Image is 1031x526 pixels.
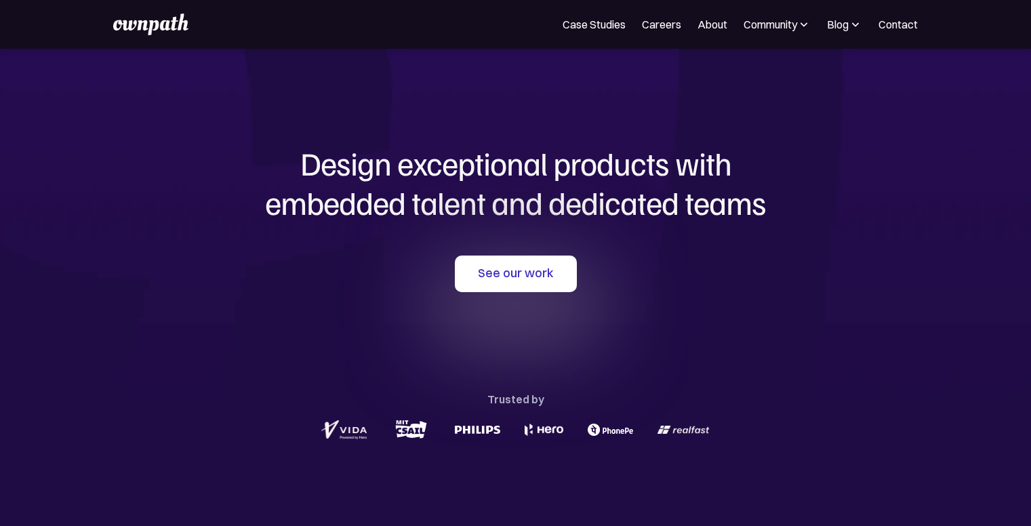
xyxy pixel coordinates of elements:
a: Case Studies [563,16,626,33]
a: Careers [642,16,681,33]
div: Community [744,16,797,33]
div: Blog [827,16,849,33]
a: See our work [455,256,577,292]
div: Community [744,16,811,33]
h1: Design exceptional products with embedded talent and dedicated teams [190,144,841,222]
div: Blog [827,16,862,33]
a: About [698,16,727,33]
a: Contact [878,16,918,33]
div: Trusted by [487,390,544,409]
